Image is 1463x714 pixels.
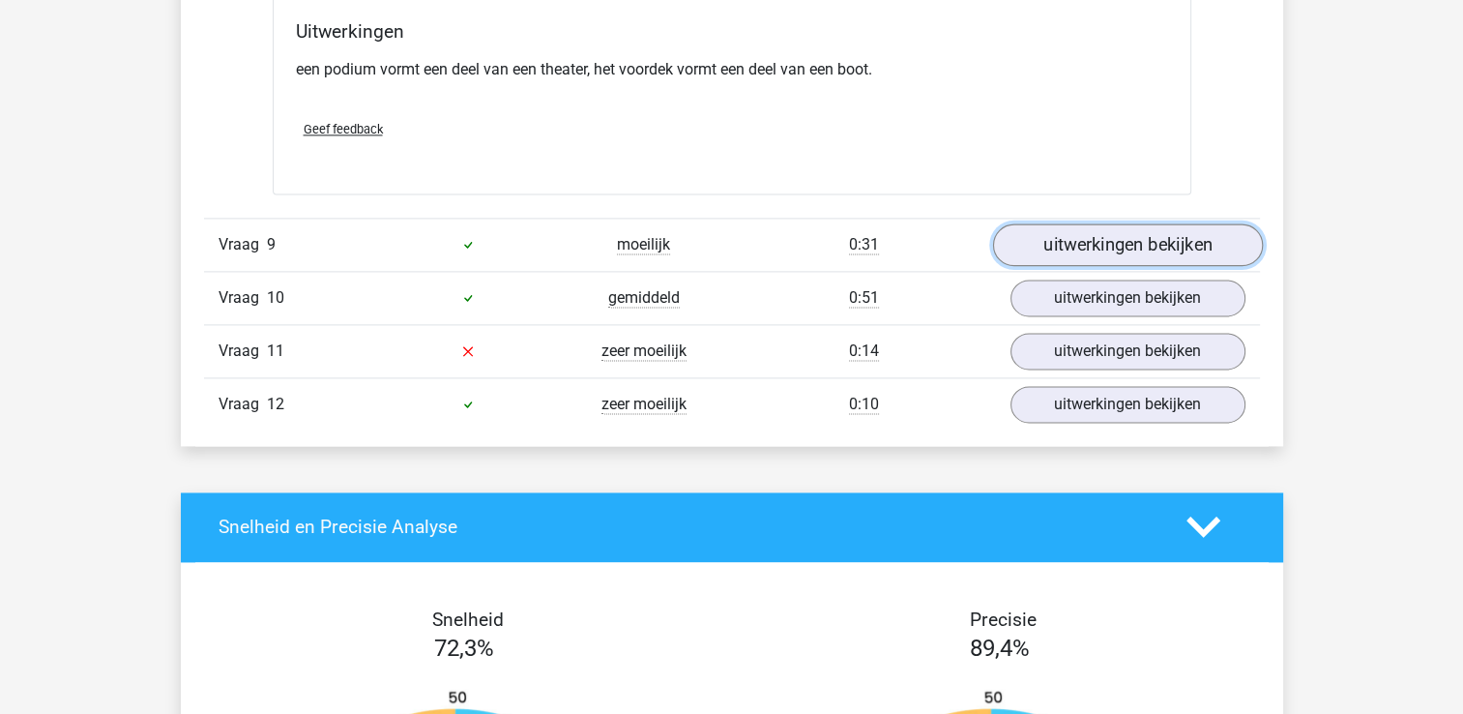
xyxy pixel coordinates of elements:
span: 0:14 [849,342,879,361]
h4: Uitwerkingen [296,20,1168,43]
span: 89,4% [970,635,1030,662]
span: 10 [267,288,284,307]
a: uitwerkingen bekijken [1010,333,1245,370]
span: Vraag [219,340,267,363]
h4: Precisie [754,609,1253,631]
a: uitwerkingen bekijken [1010,386,1245,423]
span: 9 [267,235,276,253]
a: uitwerkingen bekijken [1010,280,1245,316]
span: 11 [267,342,284,360]
span: 0:51 [849,288,879,308]
span: Vraag [219,286,267,310]
p: een podium vormt een deel van een theater, het voordek vormt een deel van een boot. [296,58,1168,81]
h4: Snelheid en Precisie Analyse [219,516,1157,538]
span: Vraag [219,233,267,256]
span: 12 [267,395,284,413]
span: Geef feedback [304,122,383,136]
span: 0:31 [849,235,879,254]
span: 72,3% [434,635,494,662]
span: zeer moeilijk [601,342,687,361]
a: uitwerkingen bekijken [992,223,1262,266]
h4: Snelheid [219,609,717,631]
span: 0:10 [849,395,879,414]
span: Vraag [219,393,267,416]
span: gemiddeld [608,288,680,308]
span: moeilijk [617,235,670,254]
span: zeer moeilijk [601,395,687,414]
